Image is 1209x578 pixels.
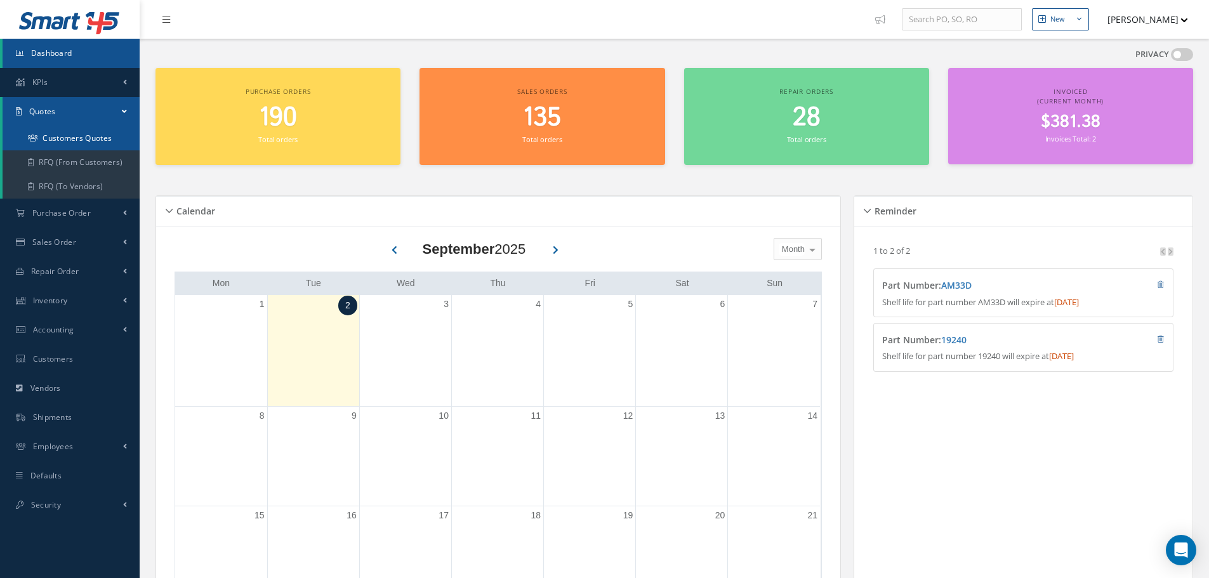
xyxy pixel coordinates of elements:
a: September 1, 2025 [257,295,267,313]
span: Purchase orders [246,87,311,96]
b: September [423,241,495,257]
input: Search PO, SO, RO [902,8,1022,31]
span: Sales Order [32,237,76,247]
a: September 14, 2025 [805,407,820,425]
span: Vendors [30,383,61,393]
td: September 10, 2025 [359,406,451,506]
a: September 9, 2025 [349,407,359,425]
a: Monday [210,275,232,291]
a: September 11, 2025 [528,407,543,425]
a: September 4, 2025 [533,295,543,313]
span: Accounting [33,324,74,335]
a: Friday [583,275,598,291]
button: New [1032,8,1089,30]
span: Defaults [30,470,62,481]
div: Open Intercom Messenger [1166,535,1196,565]
span: 28 [793,100,821,136]
button: [PERSON_NAME] [1095,7,1188,32]
td: September 12, 2025 [544,406,636,506]
a: September 13, 2025 [713,407,728,425]
span: Dashboard [31,48,72,58]
span: : [939,279,972,291]
a: September 15, 2025 [252,506,267,525]
h4: Part Number [882,280,1090,291]
small: Total orders [787,135,826,144]
span: Employees [33,441,74,452]
a: September 2, 2025 [338,296,357,315]
span: (Current Month) [1037,96,1104,105]
a: September 18, 2025 [528,506,543,525]
a: September 19, 2025 [621,506,636,525]
span: KPIs [32,77,48,88]
a: Quotes [3,97,140,126]
span: Customers [33,353,74,364]
td: September 6, 2025 [636,295,728,407]
td: September 14, 2025 [728,406,820,506]
a: Thursday [487,275,508,291]
a: Dashboard [3,39,140,68]
a: Customers Quotes [3,126,140,150]
a: September 12, 2025 [621,407,636,425]
p: Shelf life for part number 19240 will expire at [882,350,1165,363]
a: Repair orders 28 Total orders [684,68,929,165]
span: 190 [259,100,297,136]
small: Total orders [522,135,562,144]
span: [DATE] [1054,296,1079,308]
a: September 7, 2025 [810,295,820,313]
a: Sales orders 135 Total orders [420,68,664,165]
a: Saturday [673,275,692,291]
div: New [1050,14,1065,25]
span: 135 [523,100,561,136]
span: Repair Order [31,266,79,277]
p: Shelf life for part number AM33D will expire at [882,296,1165,309]
td: September 1, 2025 [175,295,267,407]
td: September 11, 2025 [451,406,543,506]
a: September 5, 2025 [625,295,635,313]
span: Quotes [29,106,56,117]
span: Month [779,243,805,256]
span: Sales orders [517,87,567,96]
td: September 7, 2025 [728,295,820,407]
a: 19240 [941,334,967,346]
td: September 8, 2025 [175,406,267,506]
td: September 13, 2025 [636,406,728,506]
a: Purchase orders 190 Total orders [155,68,400,165]
td: September 3, 2025 [359,295,451,407]
span: [DATE] [1049,350,1074,362]
a: Wednesday [394,275,418,291]
span: Security [31,499,61,510]
td: September 4, 2025 [451,295,543,407]
small: Total orders [258,135,298,144]
small: Invoices Total: 2 [1045,134,1096,143]
a: Tuesday [303,275,324,291]
td: September 5, 2025 [544,295,636,407]
a: RFQ (From Customers) [3,150,140,174]
label: PRIVACY [1135,48,1169,61]
a: September 8, 2025 [257,407,267,425]
a: September 10, 2025 [436,407,451,425]
span: Shipments [33,412,72,423]
span: Repair orders [779,87,833,96]
p: 1 to 2 of 2 [873,245,910,256]
span: Invoiced [1054,87,1088,96]
a: September 21, 2025 [805,506,820,525]
h4: Part Number [882,335,1090,346]
span: : [939,334,967,346]
h5: Reminder [871,202,916,217]
a: September 16, 2025 [344,506,359,525]
div: 2025 [423,239,526,259]
a: Invoiced (Current Month) $381.38 Invoices Total: 2 [948,68,1193,164]
a: September 20, 2025 [713,506,728,525]
span: Purchase Order [32,207,91,218]
a: September 17, 2025 [436,506,451,525]
a: Sunday [764,275,785,291]
td: September 2, 2025 [267,295,359,407]
a: September 6, 2025 [718,295,728,313]
a: RFQ (To Vendors) [3,174,140,199]
a: September 3, 2025 [441,295,451,313]
span: Inventory [33,295,68,306]
h5: Calendar [173,202,215,217]
td: September 9, 2025 [267,406,359,506]
span: $381.38 [1041,110,1100,135]
a: AM33D [941,279,972,291]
